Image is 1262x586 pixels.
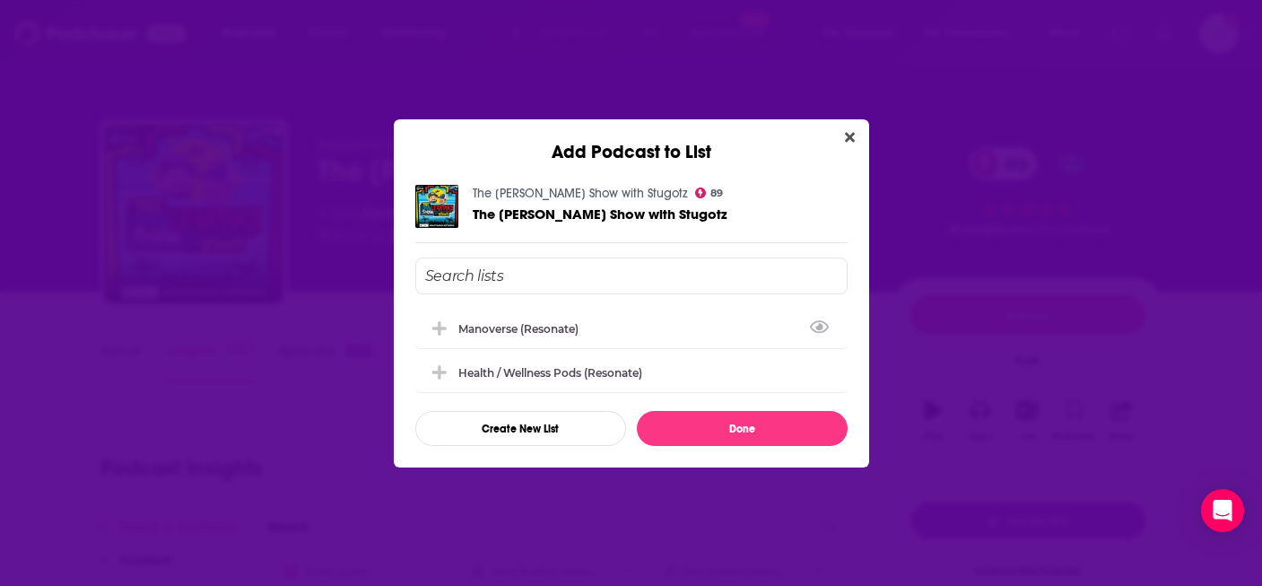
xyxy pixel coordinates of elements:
[415,258,848,446] div: Add Podcast To List
[473,206,727,222] a: The Dan Le Batard Show with Stugotz
[838,127,862,149] button: Close
[415,258,848,294] input: Search lists
[458,322,589,336] div: Manoverse (Resonate)
[473,206,727,223] span: The [PERSON_NAME] Show with Stugotz
[415,185,458,228] img: The Dan Le Batard Show with Stugotz
[637,411,848,446] button: Done
[458,366,642,380] div: Health / Wellness Pods (Resonate)
[415,309,848,348] div: Manoverse (Resonate)
[394,119,869,163] div: Add Podcast to List
[415,411,626,446] button: Create New List
[695,188,724,198] a: 89
[415,353,848,392] div: Health / Wellness Pods (Resonate)
[579,332,589,334] button: View Link
[473,186,688,201] a: The Dan Le Batard Show with Stugotz
[710,189,723,197] span: 89
[1201,489,1244,532] div: Open Intercom Messenger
